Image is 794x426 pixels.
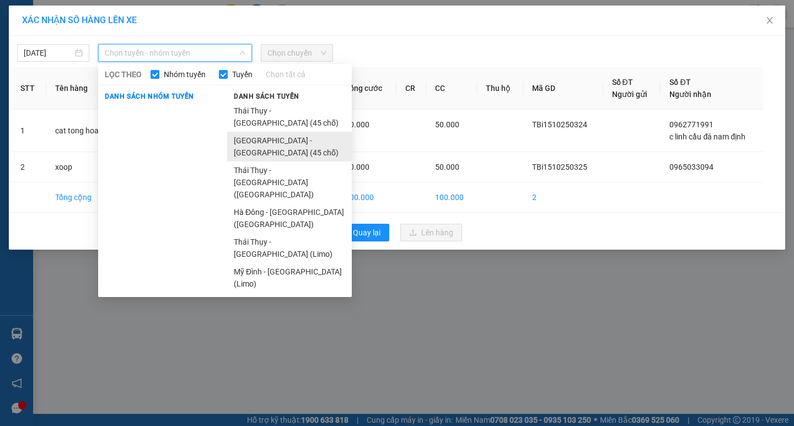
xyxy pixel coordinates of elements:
[345,120,369,129] span: 50.000
[435,163,459,171] span: 50.000
[523,182,603,213] td: 2
[32,40,135,69] span: 14 [PERSON_NAME], [PERSON_NAME]
[228,68,257,80] span: Tuyến
[46,110,113,152] td: cat tong hoa
[227,263,352,293] li: Mỹ Đình - [GEOGRAPHIC_DATA] (Limo)
[24,47,73,59] input: 15/10/2025
[227,161,352,203] li: Thái Thụy - [GEOGRAPHIC_DATA] ([GEOGRAPHIC_DATA])
[332,224,389,241] button: rollbackQuay lại
[669,163,713,171] span: 0965033094
[12,110,46,152] td: 1
[266,68,305,80] a: Chọn tất cả
[765,16,774,25] span: close
[37,74,86,84] span: 0965033094
[267,45,326,61] span: Chọn chuyến
[46,152,113,182] td: xoop
[227,91,306,101] span: Danh sách tuyến
[669,132,745,141] span: c linh cầu đá nam định
[12,67,46,110] th: STT
[345,163,369,171] span: 50.000
[159,68,210,80] span: Nhóm tuyến
[612,90,647,99] span: Người gửi
[612,78,633,87] span: Số ĐT
[426,182,477,213] td: 100.000
[227,132,352,161] li: [GEOGRAPHIC_DATA] - [GEOGRAPHIC_DATA] (45 chỗ)
[98,91,201,101] span: Danh sách nhóm tuyến
[46,182,113,213] td: Tổng cộng
[239,50,246,56] span: down
[669,78,690,87] span: Số ĐT
[227,203,352,233] li: Hà Đông - [GEOGRAPHIC_DATA] ([GEOGRAPHIC_DATA])
[669,120,713,129] span: 0962771991
[426,67,477,110] th: CC
[669,90,711,99] span: Người nhận
[12,152,46,182] td: 2
[34,74,86,84] span: -
[336,182,396,213] td: 100.000
[8,45,20,53] span: Gửi
[477,67,523,110] th: Thu hộ
[24,6,142,14] strong: CÔNG TY VẬN TẢI ĐỨC TRƯỞNG
[46,67,113,110] th: Tên hàng
[336,67,396,110] th: Tổng cước
[396,67,427,110] th: CR
[523,67,603,110] th: Mã GD
[105,68,142,80] span: LỌC THEO
[532,163,587,171] span: TBi1510250325
[227,233,352,263] li: Thái Thụy - [GEOGRAPHIC_DATA] (Limo)
[435,120,459,129] span: 50.000
[532,120,587,129] span: TBi1510250324
[105,45,245,61] span: Chọn tuyến - nhóm tuyến
[353,227,380,239] span: Quay lại
[65,16,101,24] strong: HOTLINE :
[32,40,135,69] span: VP [PERSON_NAME] -
[22,15,137,25] span: XÁC NHẬN SỐ HÀNG LÊN XE
[227,102,352,132] li: Thái Thụy - [GEOGRAPHIC_DATA] (45 chỗ)
[400,224,462,241] button: uploadLên hàng
[754,6,785,36] button: Close
[32,28,35,37] span: -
